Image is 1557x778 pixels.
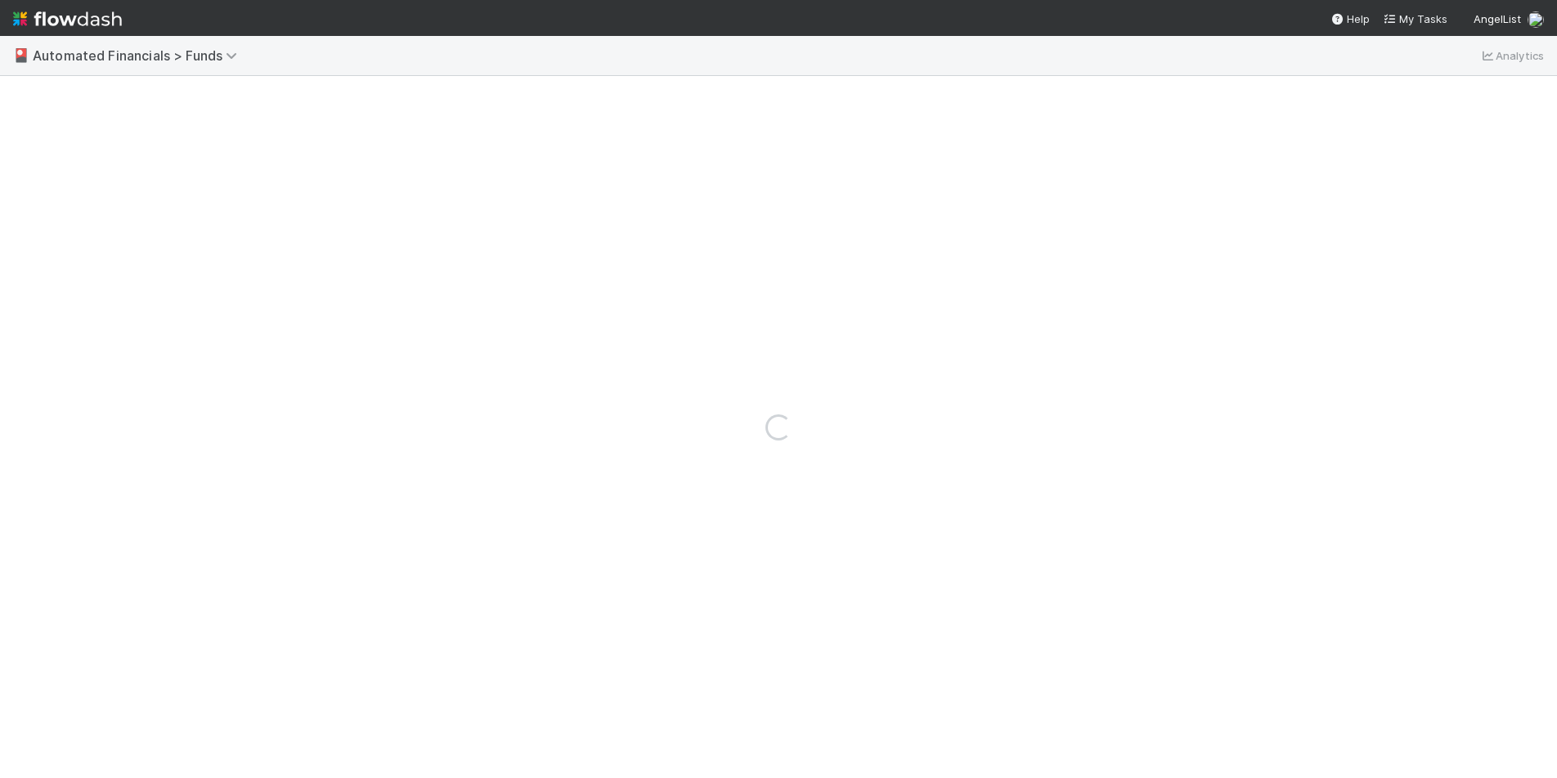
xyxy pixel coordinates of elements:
[1528,11,1544,28] img: avatar_5ff1a016-d0ce-496a-bfbe-ad3802c4d8a0.png
[33,47,245,64] span: Automated Financials > Funds
[13,48,29,62] span: 🎴
[1330,11,1370,27] div: Help
[1479,46,1544,65] a: Analytics
[1383,11,1447,27] a: My Tasks
[1383,12,1447,25] span: My Tasks
[1474,12,1521,25] span: AngelList
[13,5,122,33] img: logo-inverted-e16ddd16eac7371096b0.svg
